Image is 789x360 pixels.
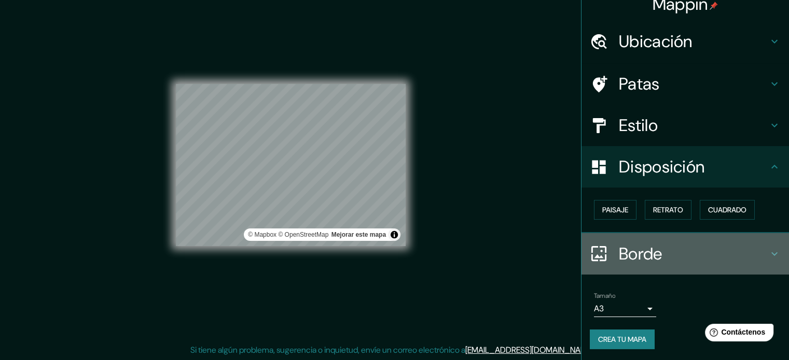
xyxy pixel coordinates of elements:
[594,200,636,220] button: Paisaje
[619,243,662,265] font: Borde
[278,231,328,238] a: Mapa de OpenStreet
[582,63,789,105] div: Patas
[619,114,658,136] font: Estilo
[700,200,755,220] button: Cuadrado
[697,320,778,349] iframe: Lanzador de widgets de ayuda
[594,300,656,317] div: A3
[190,344,465,355] font: Si tiene algún problema, sugerencia o inquietud, envíe un correo electrónico a
[582,105,789,146] div: Estilo
[594,292,615,300] font: Tamaño
[582,146,789,188] div: Disposición
[582,233,789,275] div: Borde
[590,329,655,349] button: Crea tu mapa
[278,231,328,238] font: © OpenStreetMap
[248,231,276,238] font: © Mapbox
[602,205,628,214] font: Paisaje
[598,335,646,344] font: Crea tu mapa
[582,21,789,62] div: Ubicación
[710,2,718,10] img: pin-icon.png
[388,228,400,241] button: Activar o desactivar atribución
[594,303,604,314] font: A3
[619,31,693,52] font: Ubicación
[653,205,683,214] font: Retrato
[619,156,704,178] font: Disposición
[176,84,406,246] canvas: Mapa
[708,205,746,214] font: Cuadrado
[331,231,386,238] font: Mejorar este mapa
[331,231,386,238] a: Map feedback
[619,73,660,95] font: Patas
[465,344,593,355] a: [EMAIL_ADDRESS][DOMAIN_NAME]
[248,231,276,238] a: Mapbox
[645,200,691,220] button: Retrato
